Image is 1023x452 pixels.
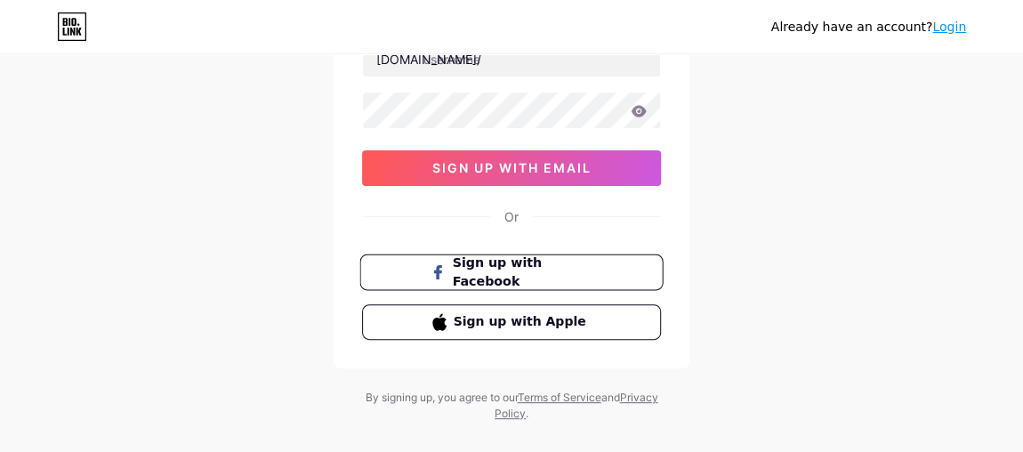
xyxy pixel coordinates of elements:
[432,160,592,175] span: sign up with email
[359,254,663,291] button: Sign up with Facebook
[771,18,966,36] div: Already have an account?
[504,207,519,226] div: Or
[376,50,481,69] div: [DOMAIN_NAME]/
[454,312,592,331] span: Sign up with Apple
[362,150,661,186] button: sign up with email
[362,304,661,340] button: Sign up with Apple
[362,254,661,290] a: Sign up with Facebook
[932,20,966,34] a: Login
[495,391,658,420] a: Privacy Policy
[360,390,663,422] div: By signing up, you agree to our and .
[453,254,592,292] span: Sign up with Facebook
[518,391,601,404] a: Terms of Service
[363,41,660,77] input: username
